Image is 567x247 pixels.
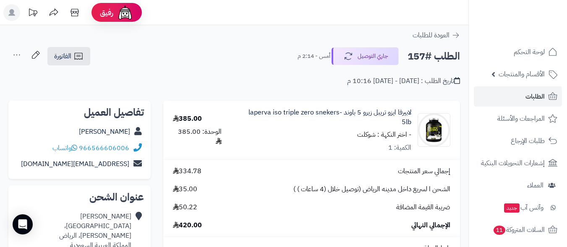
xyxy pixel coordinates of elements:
span: الشحن ا لسريع داخل مدينه الرياض (توصيل خلال (4 ساعات ) ) [293,185,450,194]
a: الطلبات [474,86,562,107]
img: logo-2.png [510,16,559,34]
a: [EMAIL_ADDRESS][DOMAIN_NAME] [21,159,129,169]
a: إشعارات التحويلات البنكية [474,153,562,173]
h2: عنوان الشحن [15,192,144,202]
a: المراجعات والأسئلة [474,109,562,129]
span: الفاتورة [54,51,71,61]
div: الوحدة: 385.00 [173,127,222,146]
span: السلات المتروكة [493,224,545,236]
div: تاريخ الطلب : [DATE] - [DATE] 10:16 م [347,76,460,86]
button: جاري التوصيل [332,47,399,65]
a: [PERSON_NAME] [79,127,130,137]
span: المراجعات والأسئلة [497,113,545,125]
a: الفاتورة [47,47,90,65]
a: تحديثات المنصة [22,4,43,23]
span: العودة للطلبات [413,30,449,40]
div: الكمية: 1 [388,143,411,153]
h2: الطلب #157 [408,48,460,65]
div: 385.00 [173,114,202,124]
span: 420.00 [173,221,202,230]
a: واتساب [52,143,77,153]
a: 966566606006 [79,143,129,153]
small: - اختر النكهة : شوكلت [357,130,411,140]
a: السلات المتروكة11 [474,220,562,240]
a: لابيرفا ايزو تريبل زيرو 5 باوند -laperva iso triple zero snekers 5lb [241,108,411,127]
a: العودة للطلبات [413,30,460,40]
span: إشعارات التحويلات البنكية [481,157,545,169]
h2: تفاصيل العميل [15,107,144,117]
span: 11 [493,225,506,235]
span: الطلبات [525,91,545,102]
span: 50.22 [173,203,197,212]
span: العملاء [527,179,543,191]
a: طلبات الإرجاع [474,131,562,151]
span: وآتس آب [503,202,543,213]
a: وآتس آبجديد [474,198,562,218]
span: لوحة التحكم [514,46,545,58]
a: العملاء [474,175,562,195]
span: الأقسام والمنتجات [499,68,545,80]
span: الإجمالي النهائي [411,221,450,230]
span: 334.78 [173,166,201,176]
span: ضريبة القيمة المضافة [396,203,450,212]
div: Open Intercom Messenger [13,214,33,234]
small: أمس - 2:14 م [298,52,330,60]
img: 1540a149ef14d801c4e8bc7ea27c4333c0-90x90.jpg [418,113,450,147]
span: إجمالي سعر المنتجات [398,166,450,176]
span: طلبات الإرجاع [511,135,545,147]
span: جديد [504,203,520,213]
span: 35.00 [173,185,197,194]
span: رفيق [100,8,113,18]
a: لوحة التحكم [474,42,562,62]
img: ai-face.png [117,4,133,21]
